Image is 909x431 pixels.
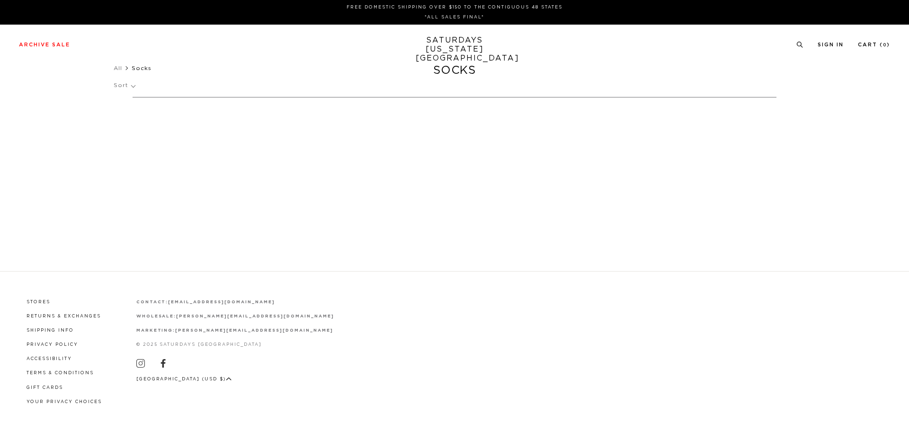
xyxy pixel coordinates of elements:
[114,75,135,97] p: Sort
[27,371,94,375] a: Terms & Conditions
[883,43,887,47] small: 0
[176,314,334,318] a: [PERSON_NAME][EMAIL_ADDRESS][DOMAIN_NAME]
[19,42,70,47] a: Archive Sale
[136,341,334,348] p: © 2025 Saturdays [GEOGRAPHIC_DATA]
[27,386,63,390] a: Gift Cards
[27,314,101,318] a: Returns & Exchanges
[136,376,232,383] button: [GEOGRAPHIC_DATA] (USD $)
[27,300,50,304] a: Stores
[818,42,844,47] a: Sign In
[27,328,74,333] a: Shipping Info
[132,65,151,71] span: Socks
[27,357,72,361] a: Accessibility
[136,328,176,333] strong: marketing:
[136,300,169,304] strong: contact:
[23,4,886,11] p: FREE DOMESTIC SHIPPING OVER $150 TO THE CONTIGUOUS 48 STATES
[23,14,886,21] p: *ALL SALES FINAL*
[858,42,890,47] a: Cart (0)
[168,300,275,304] a: [EMAIL_ADDRESS][DOMAIN_NAME]
[175,328,333,333] a: [PERSON_NAME][EMAIL_ADDRESS][DOMAIN_NAME]
[416,36,494,63] a: SATURDAYS[US_STATE][GEOGRAPHIC_DATA]
[136,314,177,318] strong: wholesale:
[114,65,122,71] a: All
[27,343,78,347] a: Privacy Policy
[27,400,102,404] a: Your privacy choices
